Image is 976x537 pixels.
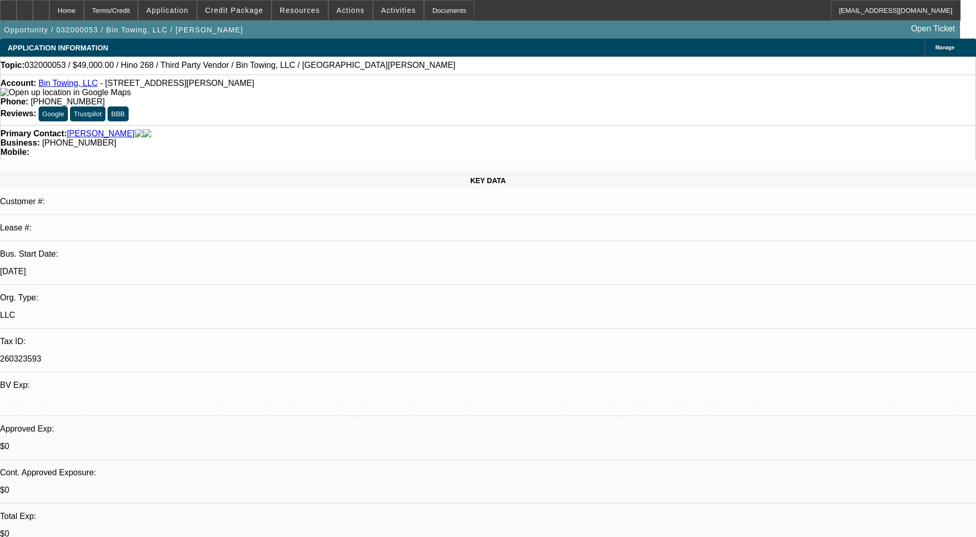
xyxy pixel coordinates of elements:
[1,129,67,138] strong: Primary Contact:
[39,79,98,87] a: Bin Towing, LLC
[39,106,68,121] button: Google
[374,1,424,20] button: Activities
[280,6,320,14] span: Resources
[146,6,188,14] span: Application
[198,1,271,20] button: Credit Package
[1,138,40,147] strong: Business:
[25,61,455,70] span: 032000053 / $49,000.00 / Hino 268 / Third Party Vendor / Bin Towing, LLC / [GEOGRAPHIC_DATA][PERS...
[143,129,151,138] img: linkedin-icon.png
[1,97,28,106] strong: Phone:
[108,106,129,121] button: BBB
[1,109,36,118] strong: Reviews:
[70,106,105,121] button: Trustpilot
[329,1,372,20] button: Actions
[31,97,105,106] span: [PHONE_NUMBER]
[135,129,143,138] img: facebook-icon.png
[1,88,131,97] img: Open up location in Google Maps
[205,6,263,14] span: Credit Package
[1,79,36,87] strong: Account:
[336,6,365,14] span: Actions
[42,138,116,147] span: [PHONE_NUMBER]
[1,61,25,70] strong: Topic:
[138,1,196,20] button: Application
[381,6,416,14] span: Activities
[935,45,954,50] span: Manage
[907,20,959,38] a: Open Ticket
[272,1,328,20] button: Resources
[1,88,131,97] a: View Google Maps
[470,176,506,185] span: KEY DATA
[100,79,255,87] span: - [STREET_ADDRESS][PERSON_NAME]
[8,44,108,52] span: APPLICATION INFORMATION
[1,148,29,156] strong: Mobile:
[67,129,135,138] a: [PERSON_NAME]
[4,26,243,34] span: Opportunity / 032000053 / Bin Towing, LLC / [PERSON_NAME]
